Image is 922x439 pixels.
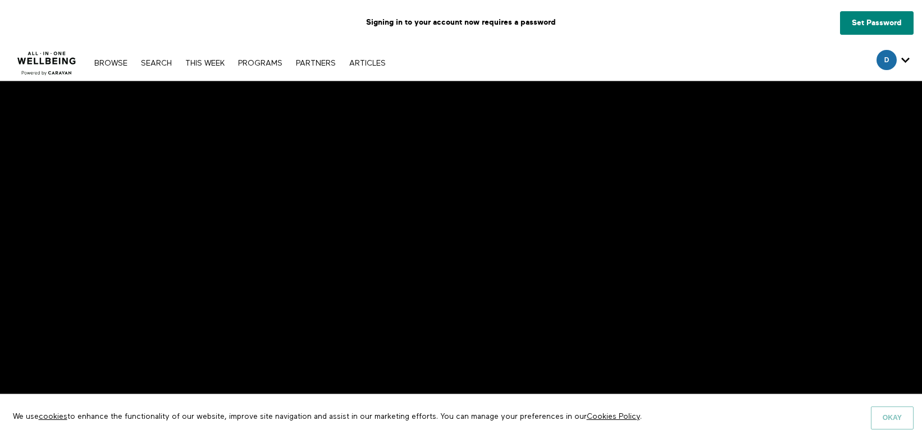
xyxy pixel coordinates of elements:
a: PARTNERS [290,59,341,67]
p: Signing in to your account now requires a password [8,8,914,36]
div: Secondary [868,45,918,81]
a: cookies [39,413,67,420]
button: Okay [871,406,914,429]
a: Cookies Policy [587,413,640,420]
a: PROGRAMS [232,59,288,67]
img: CARAVAN [13,43,81,77]
a: Set Password [840,11,914,35]
a: Browse [89,59,133,67]
a: ARTICLES [344,59,391,67]
p: We use to enhance the functionality of our website, improve site navigation and assist in our mar... [4,403,725,431]
a: Search [135,59,177,67]
nav: Primary [89,57,391,68]
a: THIS WEEK [180,59,230,67]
